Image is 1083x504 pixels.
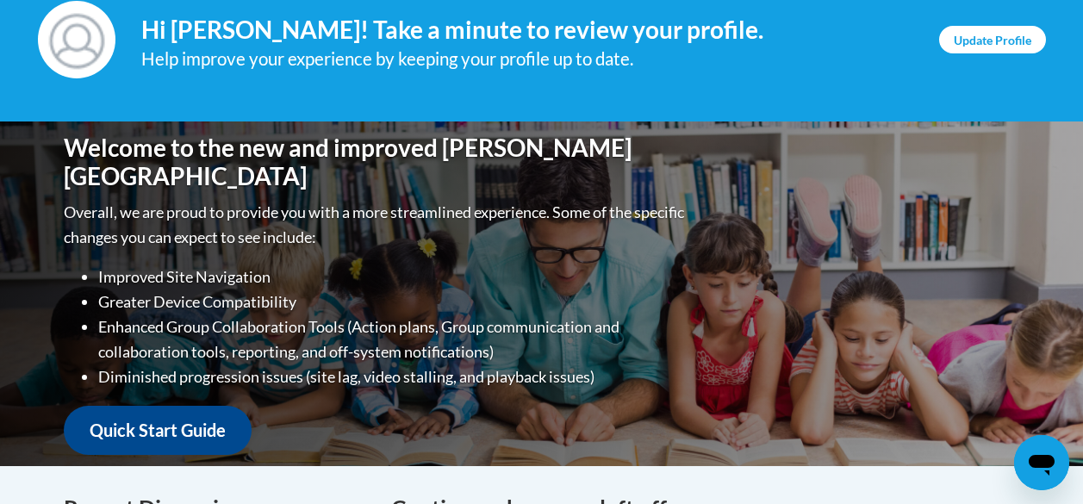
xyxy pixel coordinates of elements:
[38,1,115,78] img: Profile Image
[141,45,913,73] div: Help improve your experience by keeping your profile up to date.
[64,200,688,250] p: Overall, we are proud to provide you with a more streamlined experience. Some of the specific cha...
[939,26,1046,53] a: Update Profile
[98,289,688,314] li: Greater Device Compatibility
[98,364,688,389] li: Diminished progression issues (site lag, video stalling, and playback issues)
[98,264,688,289] li: Improved Site Navigation
[64,134,688,191] h1: Welcome to the new and improved [PERSON_NAME][GEOGRAPHIC_DATA]
[64,406,252,455] a: Quick Start Guide
[141,16,913,45] h4: Hi [PERSON_NAME]! Take a minute to review your profile.
[1014,435,1069,490] iframe: Button to launch messaging window
[98,314,688,364] li: Enhanced Group Collaboration Tools (Action plans, Group communication and collaboration tools, re...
